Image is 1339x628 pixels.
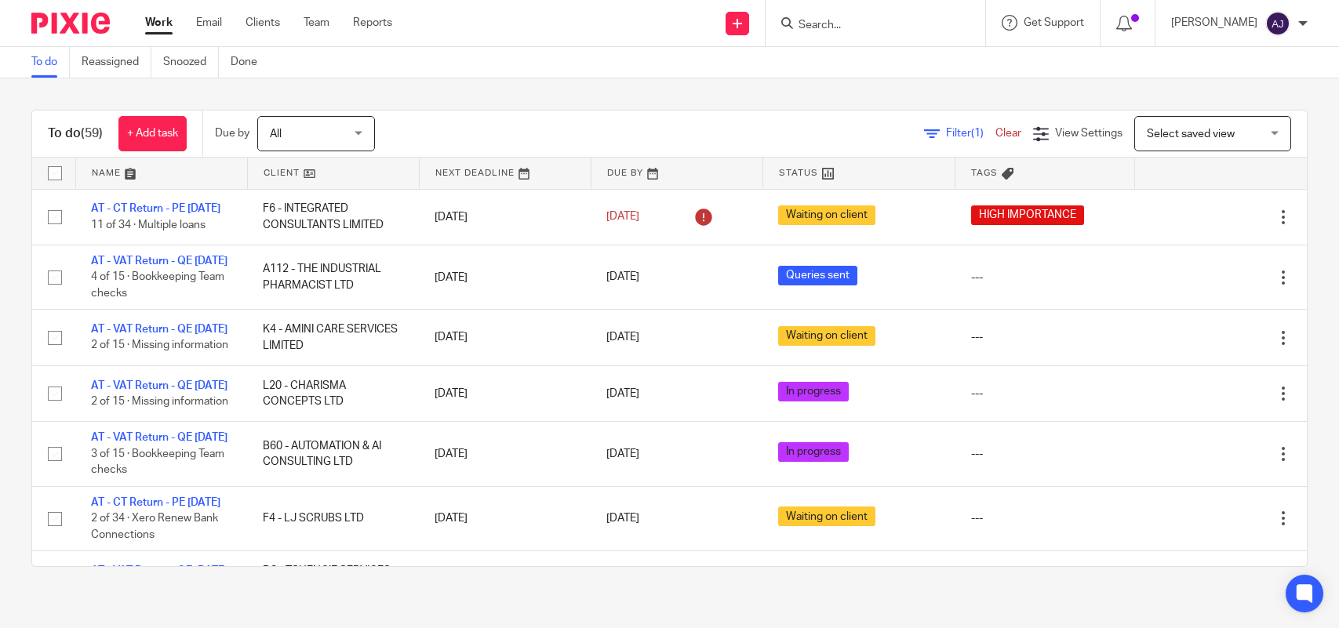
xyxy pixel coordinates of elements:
td: [DATE] [419,189,591,245]
a: Reports [353,15,392,31]
span: 11 of 34 · Multiple loans [91,220,206,231]
span: In progress [778,382,849,401]
img: svg%3E [1265,11,1290,36]
a: AT - CT Return - PE [DATE] [91,203,220,214]
a: Snoozed [163,47,219,78]
a: Email [196,15,222,31]
a: AT - VAT Return - QE [DATE] [91,565,227,576]
td: [DATE] [419,551,591,607]
span: (1) [971,128,984,139]
span: 4 of 15 · Bookkeeping Team checks [91,272,224,299]
span: 2 of 15 · Missing information [91,340,228,351]
span: Waiting on client [778,326,875,346]
td: A112 - THE INDUSTRIAL PHARMACIST LTD [247,245,419,309]
span: All [270,129,282,140]
td: D8 - TSHENGIE SERVICES LTD [247,551,419,607]
span: (59) [81,127,103,140]
div: --- [971,386,1119,401]
input: Search [797,19,938,33]
td: [DATE] [419,310,591,365]
a: Reassigned [82,47,151,78]
div: --- [971,329,1119,345]
span: Queries sent [778,266,857,285]
td: [DATE] [419,365,591,421]
div: --- [971,446,1119,462]
span: Waiting on client [778,205,875,225]
p: Due by [215,125,249,141]
span: Waiting on client [778,506,875,526]
td: [DATE] [419,422,591,486]
div: --- [971,270,1119,285]
span: 3 of 15 · Bookkeeping Team checks [91,448,224,476]
p: [PERSON_NAME] [1171,15,1257,31]
div: --- [971,510,1119,526]
span: HIGH IMPORTANCE [971,205,1084,225]
td: F6 - INTEGRATED CONSULTANTS LIMITED [247,189,419,245]
span: [DATE] [606,448,639,459]
h1: To do [48,125,103,142]
span: [DATE] [606,513,639,524]
a: + Add task [118,116,187,151]
a: AT - CT Return - PE [DATE] [91,497,220,508]
a: Clear [995,128,1021,139]
img: Pixie [31,13,110,34]
span: [DATE] [606,272,639,283]
a: Work [145,15,173,31]
td: [DATE] [419,245,591,309]
a: AT - VAT Return - QE [DATE] [91,256,227,267]
span: Get Support [1024,17,1084,28]
a: Done [231,47,269,78]
span: In progress [778,442,849,462]
a: To do [31,47,70,78]
a: AT - VAT Return - QE [DATE] [91,380,227,391]
span: [DATE] [606,212,639,223]
span: View Settings [1055,128,1123,139]
span: 2 of 34 · Xero Renew Bank Connections [91,513,218,540]
td: K4 - AMINI CARE SERVICES LIMITED [247,310,419,365]
td: B60 - AUTOMATION & AI CONSULTING LTD [247,422,419,486]
td: L20 - CHARISMA CONCEPTS LTD [247,365,419,421]
span: 2 of 15 · Missing information [91,396,228,407]
a: AT - VAT Return - QE [DATE] [91,324,227,335]
td: [DATE] [419,486,591,550]
span: [DATE] [606,332,639,343]
span: [DATE] [606,388,639,399]
span: Filter [946,128,995,139]
a: Clients [246,15,280,31]
a: Team [304,15,329,31]
a: AT - VAT Return - QE [DATE] [91,432,227,443]
td: F4 - LJ SCRUBS LTD [247,486,419,550]
span: Tags [971,169,998,177]
span: Select saved view [1147,129,1235,140]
